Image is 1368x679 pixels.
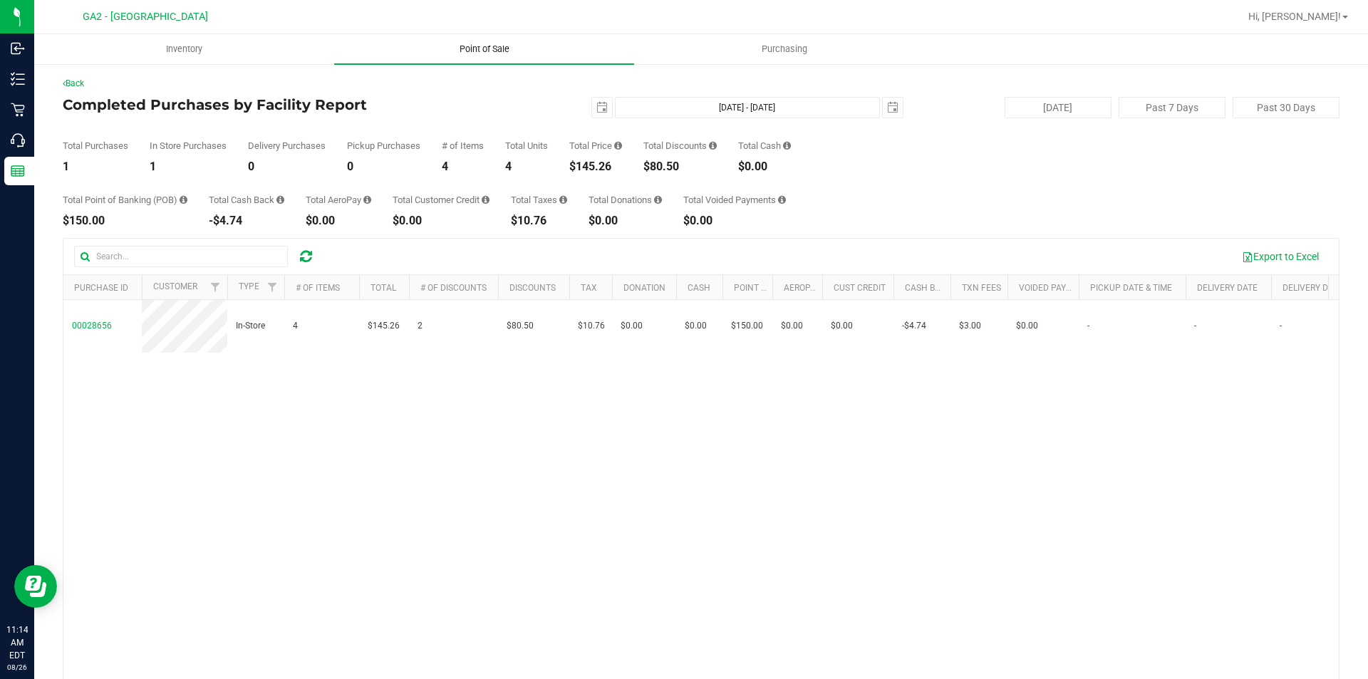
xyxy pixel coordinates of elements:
[11,72,25,86] inline-svg: Inventory
[482,195,489,204] i: Sum of the successful, non-voided payments using account credit for all purchases in the date range.
[1194,319,1196,333] span: -
[784,283,820,293] a: AeroPay
[685,319,707,333] span: $0.00
[63,141,128,150] div: Total Purchases
[11,103,25,117] inline-svg: Retail
[778,195,786,204] i: Sum of all voided payment transaction amounts, excluding tips and transaction fees, for all purch...
[6,623,28,662] p: 11:14 AM EDT
[505,141,548,150] div: Total Units
[1233,244,1328,269] button: Export to Excel
[368,319,400,333] span: $145.26
[643,141,717,150] div: Total Discounts
[1119,97,1225,118] button: Past 7 Days
[738,161,791,172] div: $0.00
[1005,97,1111,118] button: [DATE]
[709,141,717,150] i: Sum of the discount values applied to the all purchases in the date range.
[74,246,288,267] input: Search...
[11,133,25,147] inline-svg: Call Center
[962,283,1001,293] a: Txn Fees
[1248,11,1341,22] span: Hi, [PERSON_NAME]!
[150,141,227,150] div: In Store Purchases
[1197,283,1258,293] a: Delivery Date
[63,97,488,113] h4: Completed Purchases by Facility Report
[442,161,484,172] div: 4
[511,195,567,204] div: Total Taxes
[592,98,612,118] span: select
[731,319,763,333] span: $150.00
[11,41,25,56] inline-svg: Inbound
[1233,97,1339,118] button: Past 30 Days
[63,195,187,204] div: Total Point of Banking (POB)
[683,215,786,227] div: $0.00
[905,283,952,293] a: Cash Back
[306,195,371,204] div: Total AeroPay
[834,283,886,293] a: Cust Credit
[363,195,371,204] i: Sum of the successful, non-voided AeroPay payment transactions for all purchases in the date range.
[783,141,791,150] i: Sum of the successful, non-voided cash payment transactions for all purchases in the date range. ...
[239,281,259,291] a: Type
[248,161,326,172] div: 0
[261,275,284,299] a: Filter
[6,662,28,673] p: 08/26
[276,195,284,204] i: Sum of the cash-back amounts from rounded-up electronic payments for all purchases in the date ra...
[614,141,622,150] i: Sum of the total prices of all purchases in the date range.
[11,164,25,178] inline-svg: Reports
[236,319,265,333] span: In-Store
[831,319,853,333] span: $0.00
[1280,319,1282,333] span: -
[296,283,340,293] a: # of Items
[734,283,835,293] a: Point of Banking (POB)
[14,565,57,608] iframe: Resource center
[654,195,662,204] i: Sum of all round-up-to-next-dollar total price adjustments for all purchases in the date range.
[589,215,662,227] div: $0.00
[1090,283,1172,293] a: Pickup Date & Time
[306,215,371,227] div: $0.00
[370,283,396,293] a: Total
[781,319,803,333] span: $0.00
[347,141,420,150] div: Pickup Purchases
[589,195,662,204] div: Total Donations
[334,34,634,64] a: Point of Sale
[1016,319,1038,333] span: $0.00
[209,215,284,227] div: -$4.74
[420,283,487,293] a: # of Discounts
[559,195,567,204] i: Sum of the total taxes for all purchases in the date range.
[683,195,786,204] div: Total Voided Payments
[393,195,489,204] div: Total Customer Credit
[63,161,128,172] div: 1
[1282,283,1351,293] a: Delivery Driver
[507,319,534,333] span: $80.50
[959,319,981,333] span: $3.00
[72,321,112,331] span: 00028656
[742,43,826,56] span: Purchasing
[440,43,529,56] span: Point of Sale
[204,275,227,299] a: Filter
[883,98,903,118] span: select
[511,215,567,227] div: $10.76
[578,319,605,333] span: $10.76
[293,319,298,333] span: 4
[569,141,622,150] div: Total Price
[180,195,187,204] i: Sum of the successful, non-voided point-of-banking payment transactions, both via payment termina...
[150,161,227,172] div: 1
[1019,283,1089,293] a: Voided Payment
[1087,319,1089,333] span: -
[509,283,556,293] a: Discounts
[147,43,222,56] span: Inventory
[63,215,187,227] div: $150.00
[83,11,208,23] span: GA2 - [GEOGRAPHIC_DATA]
[902,319,926,333] span: -$4.74
[643,161,717,172] div: $80.50
[347,161,420,172] div: 0
[442,141,484,150] div: # of Items
[153,281,197,291] a: Customer
[209,195,284,204] div: Total Cash Back
[688,283,710,293] a: Cash
[393,215,489,227] div: $0.00
[418,319,423,333] span: 2
[621,319,643,333] span: $0.00
[623,283,665,293] a: Donation
[505,161,548,172] div: 4
[569,161,622,172] div: $145.26
[581,283,597,293] a: Tax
